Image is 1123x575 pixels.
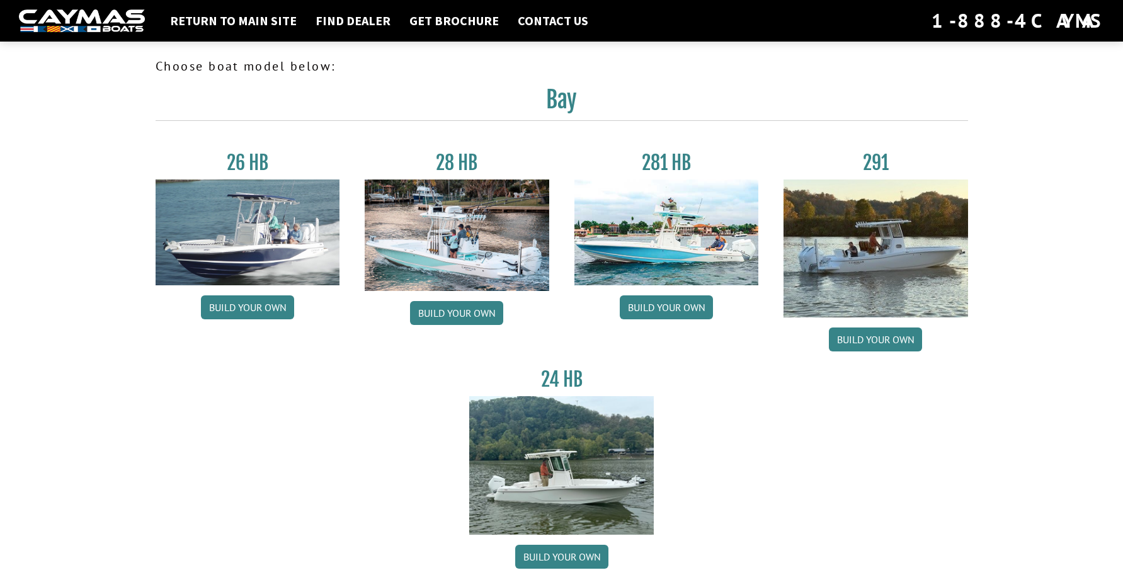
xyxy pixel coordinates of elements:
[309,13,397,29] a: Find Dealer
[19,9,145,33] img: white-logo-c9c8dbefe5ff5ceceb0f0178aa75bf4bb51f6bca0971e226c86eb53dfe498488.png
[156,57,968,76] p: Choose boat model below:
[515,545,608,569] a: Build your own
[156,151,340,174] h3: 26 HB
[365,151,549,174] h3: 28 HB
[156,179,340,285] img: 26_new_photo_resized.jpg
[620,295,713,319] a: Build your own
[574,179,759,285] img: 28-hb-twin.jpg
[469,368,654,391] h3: 24 HB
[932,7,1104,35] div: 1-888-4CAYMAS
[511,13,595,29] a: Contact Us
[784,179,968,317] img: 291_Thumbnail.jpg
[201,295,294,319] a: Build your own
[164,13,303,29] a: Return to main site
[365,179,549,291] img: 28_hb_thumbnail_for_caymas_connect.jpg
[403,13,505,29] a: Get Brochure
[156,86,968,121] h2: Bay
[784,151,968,174] h3: 291
[574,151,759,174] h3: 281 HB
[469,396,654,534] img: 24_HB_thumbnail.jpg
[829,327,922,351] a: Build your own
[410,301,503,325] a: Build your own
